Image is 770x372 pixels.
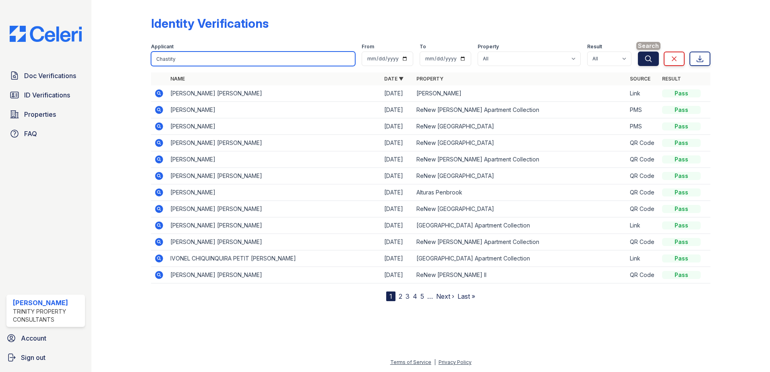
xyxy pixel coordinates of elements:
td: QR Code [627,267,659,283]
td: [GEOGRAPHIC_DATA] Apartment Collection [413,250,627,267]
td: [PERSON_NAME] [167,151,381,168]
div: [PERSON_NAME] [13,298,82,308]
td: [DATE] [381,250,413,267]
div: Pass [662,271,701,279]
label: Result [587,43,602,50]
td: [DATE] [381,184,413,201]
span: FAQ [24,129,37,138]
td: ReNew [PERSON_NAME] Apartment Collection [413,102,627,118]
div: Pass [662,89,701,97]
td: IVONEL CHIQUINQUIRA PETIT [PERSON_NAME] [167,250,381,267]
a: 2 [399,292,402,300]
td: ReNew [PERSON_NAME] Apartment Collection [413,151,627,168]
td: [DATE] [381,217,413,234]
a: Properties [6,106,85,122]
div: Identity Verifications [151,16,269,31]
td: [PERSON_NAME] [167,102,381,118]
input: Search by name or phone number [151,52,355,66]
td: PMS [627,102,659,118]
a: Sign out [3,349,88,366]
div: | [434,359,436,365]
td: [DATE] [381,102,413,118]
div: Pass [662,221,701,229]
a: Privacy Policy [439,359,472,365]
td: Alturas Penbrook [413,184,627,201]
td: [PERSON_NAME] [PERSON_NAME] [167,85,381,102]
td: [DATE] [381,151,413,168]
td: ReNew [GEOGRAPHIC_DATA] [413,135,627,151]
div: Pass [662,139,701,147]
a: 5 [420,292,424,300]
label: Applicant [151,43,174,50]
a: Doc Verifications [6,68,85,84]
td: [PERSON_NAME] [PERSON_NAME] [167,217,381,234]
td: [PERSON_NAME] [PERSON_NAME] [167,135,381,151]
label: To [420,43,426,50]
div: 1 [386,291,395,301]
td: ReNew [GEOGRAPHIC_DATA] [413,118,627,135]
a: Source [630,76,650,82]
td: [PERSON_NAME] [PERSON_NAME] [167,234,381,250]
span: Search [636,42,660,50]
td: Link [627,85,659,102]
button: Search [638,52,659,66]
td: [DATE] [381,85,413,102]
td: QR Code [627,201,659,217]
a: Date ▼ [384,76,404,82]
a: Next › [436,292,454,300]
td: [PERSON_NAME] [PERSON_NAME] [167,201,381,217]
td: [DATE] [381,234,413,250]
td: [PERSON_NAME] [413,85,627,102]
a: 4 [413,292,417,300]
span: Sign out [21,353,46,362]
div: Pass [662,188,701,196]
a: FAQ [6,126,85,142]
td: Link [627,250,659,267]
td: [DATE] [381,168,413,184]
td: Link [627,217,659,234]
td: ReNew [PERSON_NAME] Apartment Collection [413,234,627,250]
div: Pass [662,106,701,114]
span: Doc Verifications [24,71,76,81]
div: Pass [662,205,701,213]
td: [DATE] [381,135,413,151]
span: Properties [24,110,56,119]
a: 3 [406,292,410,300]
a: Result [662,76,681,82]
td: [PERSON_NAME] [167,184,381,201]
label: From [362,43,374,50]
a: Account [3,330,88,346]
a: Terms of Service [390,359,431,365]
td: PMS [627,118,659,135]
span: ID Verifications [24,90,70,100]
div: Pass [662,155,701,163]
td: [GEOGRAPHIC_DATA] Apartment Collection [413,217,627,234]
td: [PERSON_NAME] [PERSON_NAME] [167,168,381,184]
div: Pass [662,122,701,130]
span: … [427,291,433,301]
td: [DATE] [381,201,413,217]
a: Property [416,76,443,82]
span: Account [21,333,46,343]
div: Trinity Property Consultants [13,308,82,324]
a: Name [170,76,185,82]
div: Pass [662,254,701,262]
td: [DATE] [381,118,413,135]
div: Pass [662,172,701,180]
img: CE_Logo_Blue-a8612792a0a2168367f1c8372b55b34899dd931a85d93a1a3d3e32e68fde9ad4.png [3,26,88,42]
td: ReNew [PERSON_NAME] II [413,267,627,283]
td: QR Code [627,168,659,184]
td: QR Code [627,184,659,201]
td: ReNew [GEOGRAPHIC_DATA] [413,168,627,184]
td: QR Code [627,135,659,151]
div: Pass [662,238,701,246]
label: Property [478,43,499,50]
td: ReNew [GEOGRAPHIC_DATA] [413,201,627,217]
a: ID Verifications [6,87,85,103]
td: [DATE] [381,267,413,283]
td: QR Code [627,151,659,168]
td: [PERSON_NAME] [PERSON_NAME] [167,267,381,283]
td: [PERSON_NAME] [167,118,381,135]
a: Last » [457,292,475,300]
